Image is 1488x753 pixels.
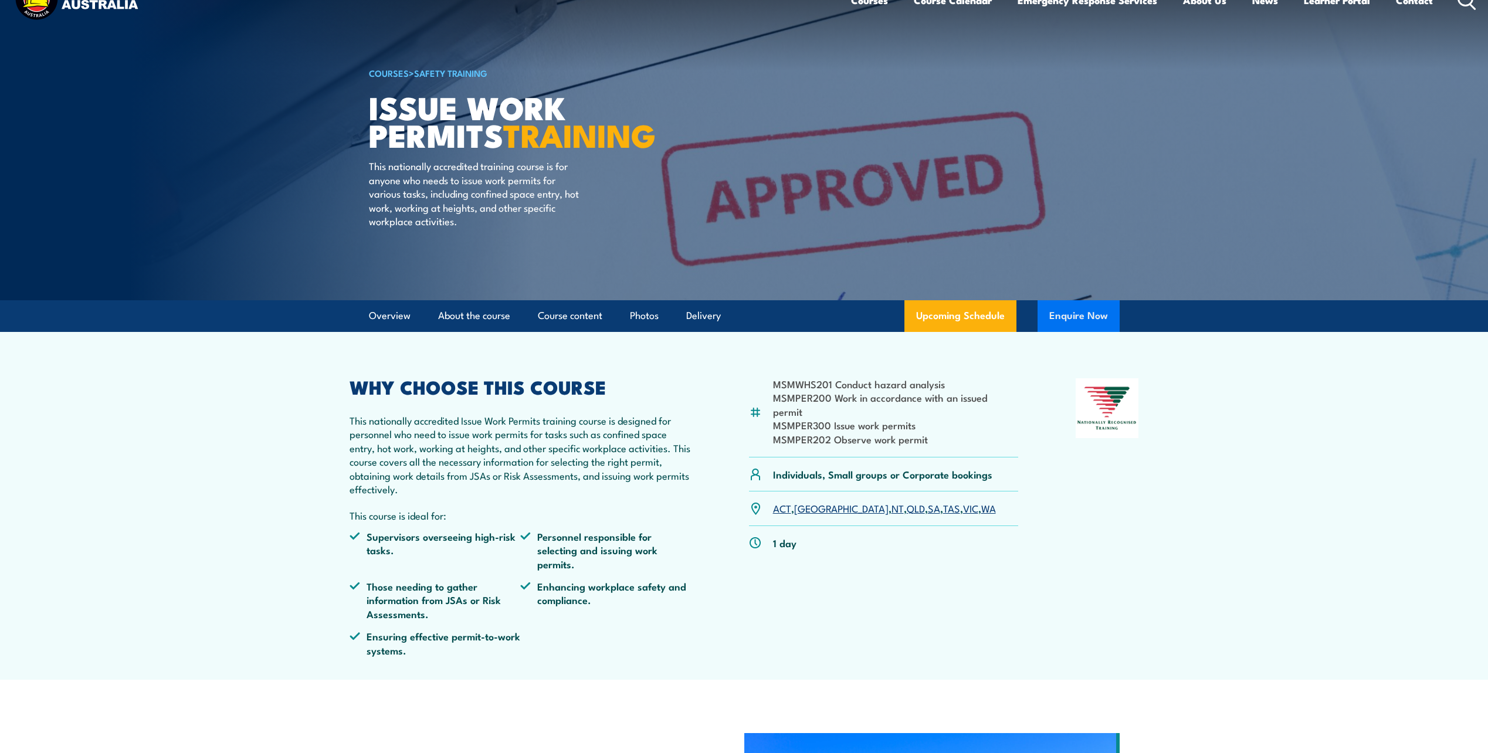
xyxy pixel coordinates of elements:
[350,413,692,496] p: This nationally accredited Issue Work Permits training course is designed for personnel who need ...
[369,159,583,228] p: This nationally accredited training course is for anyone who needs to issue work permits for vari...
[630,300,659,331] a: Photos
[503,110,656,158] strong: TRAINING
[1076,378,1139,438] img: Nationally Recognised Training logo.
[773,501,791,515] a: ACT
[350,378,692,395] h2: WHY CHOOSE THIS COURSE
[773,501,996,515] p: , , , , , , ,
[928,501,940,515] a: SA
[369,66,409,79] a: COURSES
[369,66,659,80] h6: >
[904,300,1016,332] a: Upcoming Schedule
[350,508,692,522] p: This course is ideal for:
[369,300,411,331] a: Overview
[794,501,889,515] a: [GEOGRAPHIC_DATA]
[773,432,1019,446] li: MSMPER202 Observe work permit
[369,93,659,148] h1: Issue Work Permits
[773,377,1019,391] li: MSMWHS201 Conduct hazard analysis
[981,501,996,515] a: WA
[520,530,692,571] li: Personnel responsible for selecting and issuing work permits.
[520,579,692,620] li: Enhancing workplace safety and compliance.
[773,467,992,481] p: Individuals, Small groups or Corporate bookings
[892,501,904,515] a: NT
[350,629,521,657] li: Ensuring effective permit-to-work systems.
[773,418,1019,432] li: MSMPER300 Issue work permits
[350,530,521,571] li: Supervisors overseeing high-risk tasks.
[538,300,602,331] a: Course content
[963,501,978,515] a: VIC
[350,579,521,620] li: Those needing to gather information from JSAs or Risk Assessments.
[686,300,721,331] a: Delivery
[907,501,925,515] a: QLD
[773,536,796,550] p: 1 day
[414,66,487,79] a: Safety Training
[438,300,510,331] a: About the course
[943,501,960,515] a: TAS
[773,391,1019,418] li: MSMPER200 Work in accordance with an issued permit
[1038,300,1120,332] button: Enquire Now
